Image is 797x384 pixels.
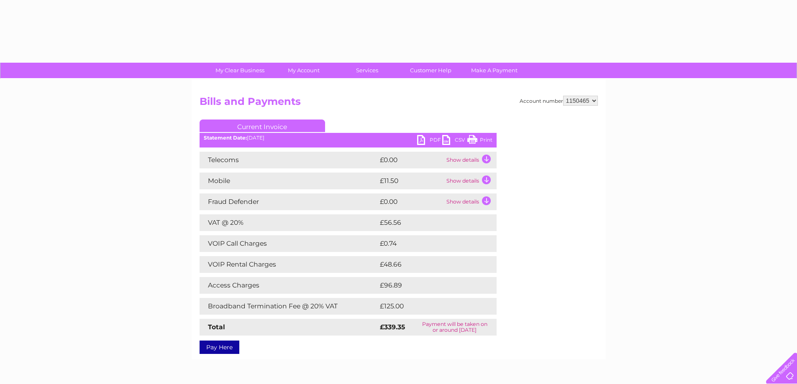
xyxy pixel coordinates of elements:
td: VOIP Call Charges [200,235,378,252]
a: My Account [269,63,338,78]
td: VAT @ 20% [200,214,378,231]
td: Access Charges [200,277,378,294]
td: £0.00 [378,193,444,210]
td: £0.00 [378,152,444,168]
a: Pay Here [200,341,239,354]
strong: £339.35 [380,323,405,331]
a: CSV [442,135,467,147]
td: Broadband Termination Fee @ 20% VAT [200,298,378,315]
td: Payment will be taken on or around [DATE] [413,319,497,336]
a: Current Invoice [200,120,325,132]
a: Make A Payment [460,63,529,78]
b: Statement Date: [204,135,247,141]
div: Account number [520,96,598,106]
td: £125.00 [378,298,481,315]
h2: Bills and Payments [200,96,598,112]
td: £56.56 [378,214,480,231]
a: PDF [417,135,442,147]
td: Telecoms [200,152,378,168]
a: My Clear Business [205,63,274,78]
a: Print [467,135,492,147]
td: Show details [444,152,497,168]
td: £11.50 [378,173,444,189]
td: £0.74 [378,235,477,252]
td: Fraud Defender [200,193,378,210]
a: Services [333,63,402,78]
td: Mobile [200,173,378,189]
td: VOIP Rental Charges [200,256,378,273]
td: Show details [444,193,497,210]
td: £48.66 [378,256,480,273]
td: Show details [444,173,497,189]
div: [DATE] [200,135,497,141]
td: £96.89 [378,277,480,294]
a: Customer Help [396,63,465,78]
strong: Total [208,323,225,331]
